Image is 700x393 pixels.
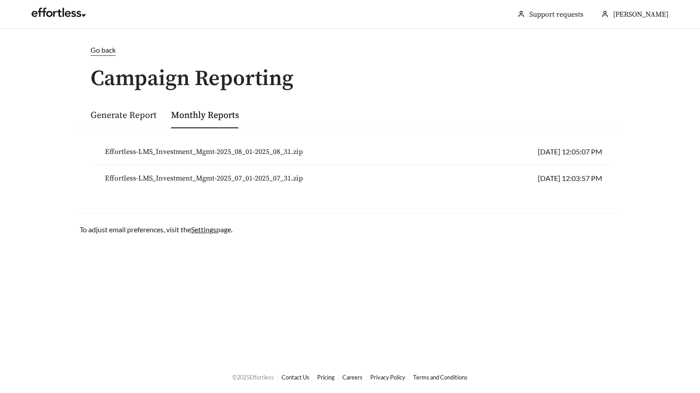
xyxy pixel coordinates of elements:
[105,146,303,157] span: Effortless-LMS_Investment_Mgmt-2025_08_01-2025_08_31.zip
[91,110,157,121] a: Generate Report
[370,374,405,381] a: Privacy Policy
[80,67,620,91] h1: Campaign Reporting
[91,165,609,191] li: [DATE] 12:03:57 PM
[171,110,239,121] a: Monthly Reports
[105,173,303,184] span: Effortless-LMS_Investment_Mgmt-2025_07_01-2025_07_31.zip
[529,10,583,19] a: Support requests
[91,45,116,54] span: Go back
[191,225,216,234] a: Settings
[317,374,335,381] a: Pricing
[232,374,274,381] span: © 2025 Effortless
[98,142,310,161] button: Effortless-LMS_Investment_Mgmt-2025_08_01-2025_08_31.zip
[91,139,609,165] li: [DATE] 12:05:07 PM
[613,10,668,19] span: [PERSON_NAME]
[413,374,468,381] a: Terms and Conditions
[80,45,620,56] a: Go back
[282,374,309,381] a: Contact Us
[80,225,232,234] span: To adjust email preferences, visit the page.
[98,169,310,188] button: Effortless-LMS_Investment_Mgmt-2025_07_01-2025_07_31.zip
[342,374,363,381] a: Careers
